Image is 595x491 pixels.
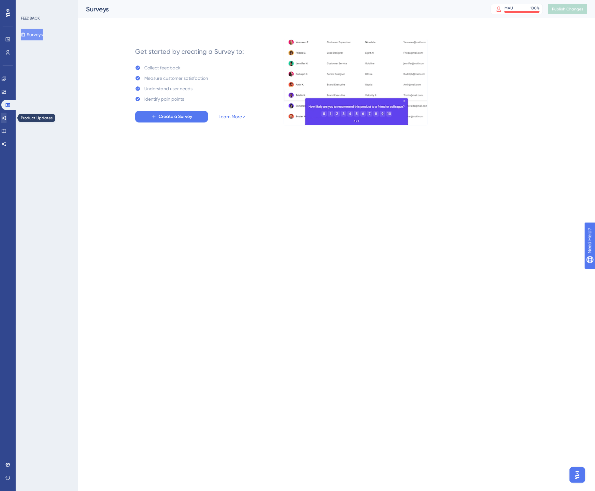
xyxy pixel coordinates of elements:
button: Create a Survey [135,111,208,123]
span: Publish Changes [552,7,583,12]
div: FEEDBACK [21,16,40,21]
iframe: UserGuiding AI Assistant Launcher [568,465,587,485]
div: Measure customer satisfaction [144,74,208,82]
div: MAU [504,6,513,11]
img: b81bf5b5c10d0e3e90f664060979471a.gif [284,39,428,125]
div: Collect feedback [144,64,180,72]
button: Publish Changes [548,4,587,14]
span: Need Help? [15,2,41,9]
div: Get started by creating a Survey to: [135,47,244,56]
div: Surveys [86,5,475,14]
div: Identify pain points [144,95,184,103]
div: Understand user needs [144,85,192,93]
a: Learn More > [219,113,245,121]
span: Create a Survey [159,113,192,121]
div: 100 % [530,6,540,11]
button: Surveys [21,29,43,40]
